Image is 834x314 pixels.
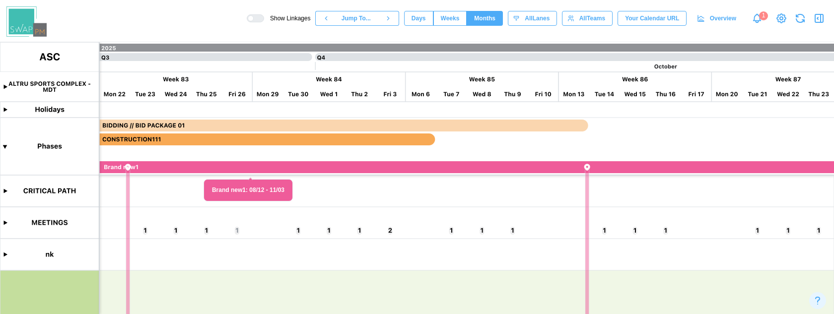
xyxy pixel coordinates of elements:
span: All Teams [579,11,605,25]
div: Brand new1: 08/12 - 11/03 [204,179,293,201]
span: Weeks [441,11,460,25]
button: Your Calendar URL [618,11,687,26]
span: Your Calendar URL [625,11,679,25]
a: View Project [774,11,788,25]
button: Weeks [433,11,467,26]
button: AllLanes [508,11,557,26]
span: Overview [710,11,736,25]
div: 1 [759,11,768,20]
button: Refresh Grid [793,11,807,25]
button: Days [404,11,433,26]
button: Months [467,11,503,26]
button: AllTeams [562,11,613,26]
span: Days [412,11,426,25]
span: All Lanes [525,11,550,25]
span: Months [474,11,495,25]
img: Swap PM Logo [6,6,47,37]
button: Jump To... [337,11,377,26]
button: Open Drawer [812,11,826,25]
span: Show Linkages [264,14,310,22]
a: Overview [692,11,744,26]
a: Notifications [749,10,765,27]
span: Jump To... [342,11,371,25]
